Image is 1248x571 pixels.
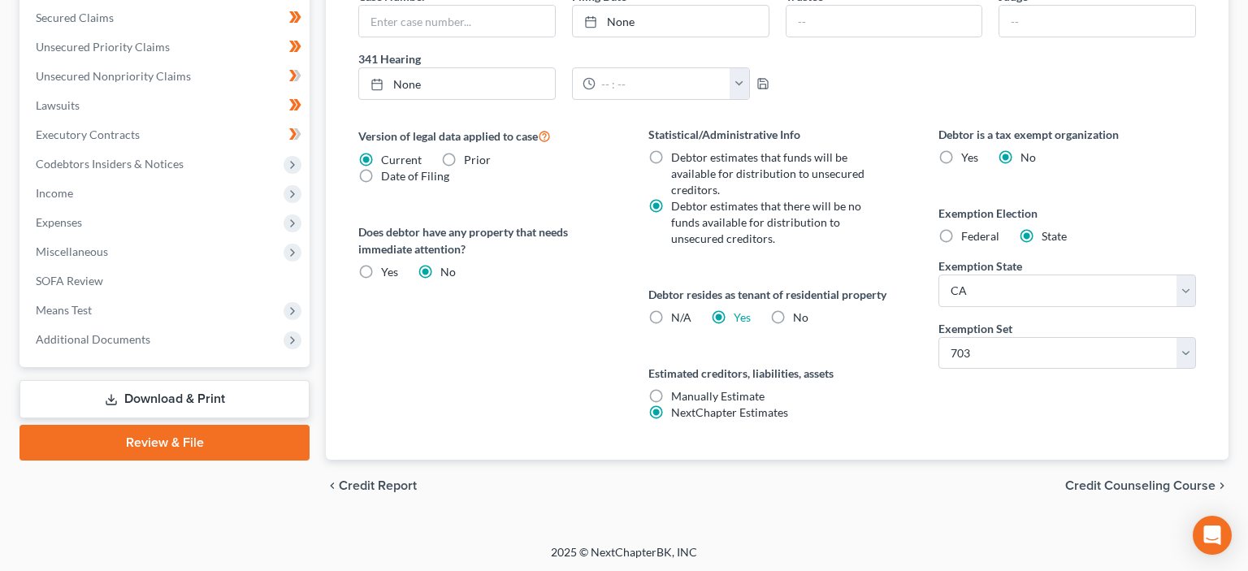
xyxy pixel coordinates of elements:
[671,310,691,324] span: N/A
[648,286,906,303] label: Debtor resides as tenant of residential property
[1065,479,1215,492] span: Credit Counseling Course
[339,479,417,492] span: Credit Report
[36,40,170,54] span: Unsecured Priority Claims
[1193,516,1232,555] div: Open Intercom Messenger
[23,91,310,120] a: Lawsuits
[381,153,422,167] span: Current
[359,68,555,99] a: None
[648,365,906,382] label: Estimated creditors, liabilities, assets
[326,479,339,492] i: chevron_left
[36,244,108,258] span: Miscellaneous
[1215,479,1228,492] i: chevron_right
[573,6,769,37] a: None
[36,11,114,24] span: Secured Claims
[23,120,310,149] a: Executory Contracts
[350,50,778,67] label: 341 Hearing
[19,380,310,418] a: Download & Print
[36,186,73,200] span: Income
[36,69,191,83] span: Unsecured Nonpriority Claims
[36,98,80,112] span: Lawsuits
[36,303,92,317] span: Means Test
[671,405,788,419] span: NextChapter Estimates
[671,389,765,403] span: Manually Estimate
[381,265,398,279] span: Yes
[358,126,616,145] label: Version of legal data applied to case
[23,266,310,296] a: SOFA Review
[381,169,449,183] span: Date of Filing
[326,479,417,492] button: chevron_left Credit Report
[23,32,310,62] a: Unsecured Priority Claims
[19,425,310,461] a: Review & File
[359,6,555,37] input: Enter case number...
[36,274,103,288] span: SOFA Review
[36,215,82,229] span: Expenses
[596,68,730,99] input: -- : --
[671,199,861,245] span: Debtor estimates that there will be no funds available for distribution to unsecured creditors.
[23,3,310,32] a: Secured Claims
[36,332,150,346] span: Additional Documents
[1065,479,1228,492] button: Credit Counseling Course chevron_right
[734,310,751,324] a: Yes
[440,265,456,279] span: No
[23,62,310,91] a: Unsecured Nonpriority Claims
[999,6,1195,37] input: --
[36,157,184,171] span: Codebtors Insiders & Notices
[358,223,616,257] label: Does debtor have any property that needs immediate attention?
[793,310,808,324] span: No
[671,150,864,197] span: Debtor estimates that funds will be available for distribution to unsecured creditors.
[464,153,491,167] span: Prior
[786,6,982,37] input: --
[36,128,140,141] span: Executory Contracts
[648,126,906,143] label: Statistical/Administrative Info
